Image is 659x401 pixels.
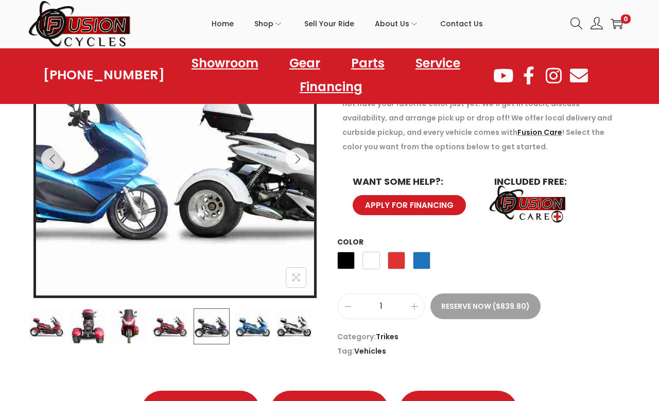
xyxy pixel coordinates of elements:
[111,308,147,344] img: Product image
[375,11,409,37] span: About Us
[254,11,273,37] span: Shop
[131,1,563,47] nav: Primary navigation
[304,11,354,37] span: Sell Your Ride
[212,1,234,47] a: Home
[165,51,492,99] nav: Menu
[338,299,424,313] input: Product quantity
[235,308,271,344] img: Product image
[171,23,449,301] img: Product image
[337,329,631,344] span: Category:
[354,346,386,356] a: Vehicles
[430,293,541,319] button: Reserve Now ($839.80)
[337,344,631,358] span: Tag:
[405,51,471,75] a: Service
[337,237,363,247] label: Color
[29,308,65,344] img: Product image
[276,308,312,344] img: Product image
[353,195,466,215] a: APPLY FOR FINANCING
[279,51,331,75] a: Gear
[440,11,483,37] span: Contact Us
[611,18,623,30] a: 0
[43,68,165,82] a: [PHONE_NUMBER]
[152,308,188,344] img: Product image
[375,1,420,47] a: About Us
[342,67,626,154] p: Reserve now! For 20% down be the next in line when this vehicle is available. Most of our vehicle...
[517,127,562,137] a: Fusion Care
[494,177,615,186] h6: INCLUDED FREE:
[212,11,234,37] span: Home
[365,201,454,209] span: APPLY FOR FINANCING
[289,75,373,99] a: Financing
[181,51,269,75] a: Showroom
[70,308,106,344] img: Product image
[376,332,398,342] a: Trikes
[440,1,483,47] a: Contact Us
[341,51,395,75] a: Parts
[353,177,474,186] h6: WANT SOME HELP?:
[286,148,309,170] button: Next
[41,148,64,170] button: Previous
[254,1,284,47] a: Shop
[304,1,354,47] a: Sell Your Ride
[194,308,230,344] img: Product image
